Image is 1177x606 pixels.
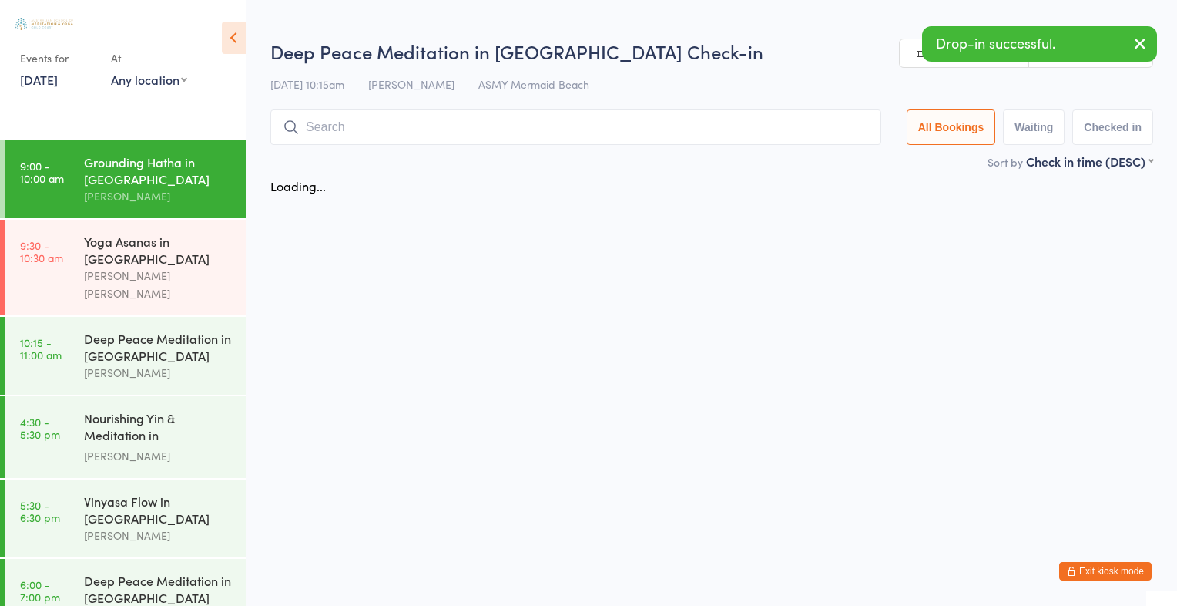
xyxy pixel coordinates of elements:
div: Any location [111,71,187,88]
time: 5:30 - 6:30 pm [20,499,60,524]
label: Sort by [988,154,1023,170]
a: 10:15 -11:00 amDeep Peace Meditation in [GEOGRAPHIC_DATA][PERSON_NAME] [5,317,246,395]
div: Grounding Hatha in [GEOGRAPHIC_DATA] [84,153,233,187]
a: 4:30 -5:30 pmNourishing Yin & Meditation in [GEOGRAPHIC_DATA][PERSON_NAME] [5,396,246,478]
time: 10:15 - 11:00 am [20,336,62,361]
button: All Bookings [907,109,996,145]
div: [PERSON_NAME] [84,527,233,544]
div: At [111,45,187,71]
div: [PERSON_NAME] [84,187,233,205]
a: 9:00 -10:00 amGrounding Hatha in [GEOGRAPHIC_DATA][PERSON_NAME] [5,140,246,218]
div: Check in time (DESC) [1026,153,1153,170]
span: ASMY Mermaid Beach [478,76,589,92]
time: 9:30 - 10:30 am [20,239,63,264]
h2: Deep Peace Meditation in [GEOGRAPHIC_DATA] Check-in [270,39,1153,64]
span: [PERSON_NAME] [368,76,454,92]
span: [DATE] 10:15am [270,76,344,92]
button: Exit kiosk mode [1059,562,1152,581]
time: 4:30 - 5:30 pm [20,416,60,440]
div: [PERSON_NAME] [84,447,233,465]
div: Nourishing Yin & Meditation in [GEOGRAPHIC_DATA] [84,409,233,447]
div: [PERSON_NAME] [84,364,233,382]
div: Events for [20,45,96,71]
div: Deep Peace Meditation in [GEOGRAPHIC_DATA] [84,572,233,606]
input: Search [270,109,881,145]
div: Deep Peace Meditation in [GEOGRAPHIC_DATA] [84,330,233,364]
div: Loading... [270,177,326,194]
div: Yoga Asanas in [GEOGRAPHIC_DATA] [84,233,233,267]
div: Drop-in successful. [922,26,1157,62]
div: [PERSON_NAME] [PERSON_NAME] [84,267,233,302]
img: Australian School of Meditation & Yoga (Gold Coast) [15,18,73,30]
time: 6:00 - 7:00 pm [20,578,60,603]
a: 5:30 -6:30 pmVinyasa Flow in [GEOGRAPHIC_DATA][PERSON_NAME] [5,480,246,557]
a: 9:30 -10:30 amYoga Asanas in [GEOGRAPHIC_DATA][PERSON_NAME] [PERSON_NAME] [5,220,246,315]
button: Checked in [1072,109,1153,145]
button: Waiting [1003,109,1065,145]
a: [DATE] [20,71,58,88]
time: 9:00 - 10:00 am [20,160,64,184]
div: Vinyasa Flow in [GEOGRAPHIC_DATA] [84,493,233,527]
